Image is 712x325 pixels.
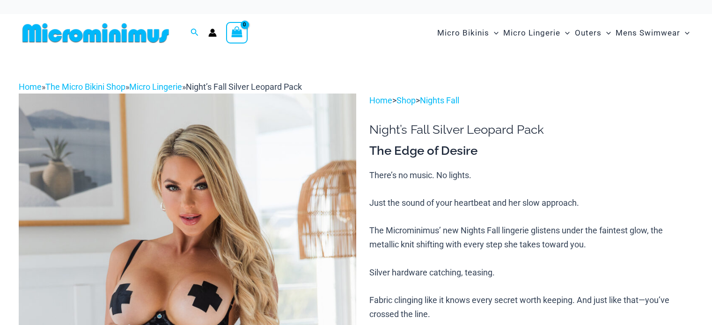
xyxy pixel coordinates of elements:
[186,82,302,92] span: Night’s Fall Silver Leopard Pack
[129,82,182,92] a: Micro Lingerie
[369,143,693,159] h3: The Edge of Desire
[680,21,690,45] span: Menu Toggle
[19,22,173,43] img: MM SHOP LOGO FLAT
[369,123,693,137] h1: Night’s Fall Silver Leopard Pack
[208,29,217,37] a: Account icon link
[602,21,611,45] span: Menu Toggle
[437,21,489,45] span: Micro Bikinis
[226,22,248,43] a: View Shopping Cart, empty
[489,21,499,45] span: Menu Toggle
[369,95,392,105] a: Home
[503,21,560,45] span: Micro Lingerie
[369,94,693,108] p: > >
[420,95,459,105] a: Nights Fall
[435,19,501,47] a: Micro BikinisMenu ToggleMenu Toggle
[575,21,602,45] span: Outers
[19,82,302,92] span: » » »
[501,19,572,47] a: Micro LingerieMenu ToggleMenu Toggle
[433,17,693,49] nav: Site Navigation
[191,27,199,39] a: Search icon link
[19,82,42,92] a: Home
[560,21,570,45] span: Menu Toggle
[616,21,680,45] span: Mens Swimwear
[613,19,692,47] a: Mens SwimwearMenu ToggleMenu Toggle
[396,95,416,105] a: Shop
[45,82,125,92] a: The Micro Bikini Shop
[573,19,613,47] a: OutersMenu ToggleMenu Toggle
